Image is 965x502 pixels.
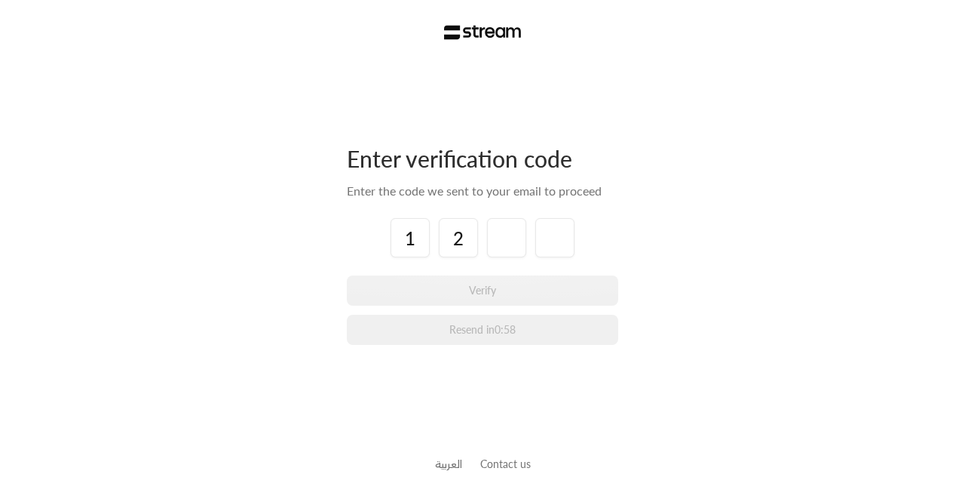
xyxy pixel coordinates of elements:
a: العربية [435,450,462,478]
a: Contact us [480,457,531,470]
div: Enter the code we sent to your email to proceed [347,182,618,200]
div: Enter verification code [347,144,618,173]
img: Stream Logo [444,25,522,40]
button: Contact us [480,456,531,472]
